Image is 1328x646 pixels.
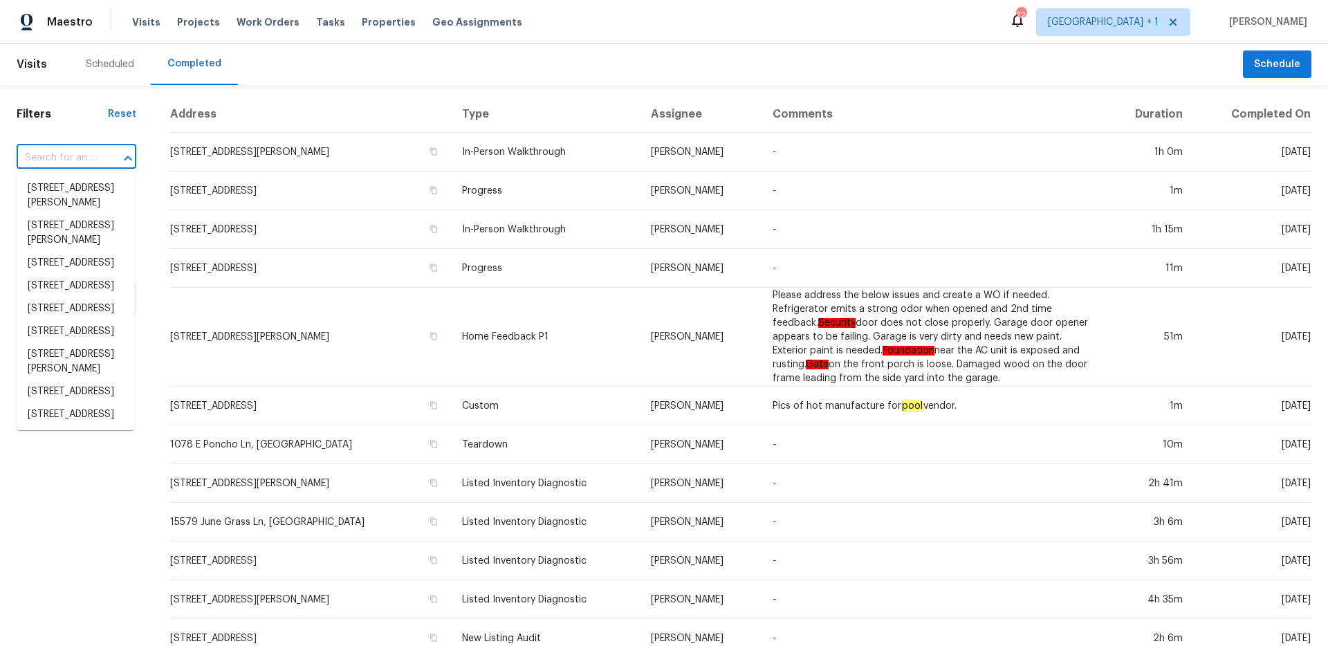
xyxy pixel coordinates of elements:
span: Projects [177,15,220,29]
button: Copy Address [427,330,440,342]
td: 1m [1104,387,1194,425]
td: 1h 0m [1104,133,1194,172]
h1: Filters [17,107,108,121]
td: 4h 35m [1104,580,1194,619]
td: [STREET_ADDRESS][PERSON_NAME] [169,464,451,503]
th: Duration [1104,96,1194,133]
td: [PERSON_NAME] [640,425,762,464]
td: 1078 E Poncho Ln, [GEOGRAPHIC_DATA] [169,425,451,464]
td: In-Person Walkthrough [451,133,640,172]
td: [DATE] [1194,387,1311,425]
th: Assignee [640,96,762,133]
td: - [762,464,1104,503]
td: - [762,503,1104,542]
span: Tasks [316,17,345,27]
td: 1m [1104,172,1194,210]
li: [STREET_ADDRESS][PERSON_NAME] [17,214,134,252]
li: [STREET_ADDRESS] [17,297,134,320]
td: [STREET_ADDRESS] [169,387,451,425]
td: [PERSON_NAME] [640,133,762,172]
td: Listed Inventory Diagnostic [451,503,640,542]
span: Schedule [1254,56,1300,73]
td: [PERSON_NAME] [640,249,762,288]
li: [STREET_ADDRESS] [17,403,134,426]
span: Visits [17,49,47,80]
span: Maestro [47,15,93,29]
td: [DATE] [1194,503,1311,542]
td: Progress [451,172,640,210]
li: [STREET_ADDRESS] [17,426,134,449]
td: 51m [1104,288,1194,387]
td: Listed Inventory Diagnostic [451,580,640,619]
button: Copy Address [427,593,440,605]
span: Work Orders [237,15,299,29]
button: Copy Address [427,554,440,566]
button: Copy Address [427,223,440,235]
td: Teardown [451,425,640,464]
em: Foundation [883,346,934,356]
div: 22 [1016,8,1026,22]
button: Close [118,149,138,168]
button: Copy Address [427,477,440,489]
li: [STREET_ADDRESS] [17,252,134,275]
td: 1h 15m [1104,210,1194,249]
button: Copy Address [427,145,440,158]
td: [STREET_ADDRESS][PERSON_NAME] [169,133,451,172]
th: Comments [762,96,1104,133]
li: [STREET_ADDRESS] [17,275,134,297]
td: Listed Inventory Diagnostic [451,464,640,503]
div: Completed [167,57,221,71]
span: Properties [362,15,416,29]
td: [DATE] [1194,249,1311,288]
td: 3h 6m [1104,503,1194,542]
td: Progress [451,249,640,288]
td: [PERSON_NAME] [640,464,762,503]
button: Copy Address [427,261,440,274]
em: Gate [806,360,829,369]
li: [STREET_ADDRESS][PERSON_NAME] [17,177,134,214]
th: Type [451,96,640,133]
td: [DATE] [1194,210,1311,249]
td: [DATE] [1194,464,1311,503]
td: [DATE] [1194,580,1311,619]
button: Copy Address [427,438,440,450]
td: [DATE] [1194,288,1311,387]
th: Address [169,96,451,133]
td: [PERSON_NAME] [640,210,762,249]
td: [PERSON_NAME] [640,542,762,580]
button: Copy Address [427,631,440,644]
td: 15579 June Grass Ln, [GEOGRAPHIC_DATA] [169,503,451,542]
button: Schedule [1243,50,1311,79]
td: [PERSON_NAME] [640,288,762,387]
td: Pics of hot manufacture for vendor. [762,387,1104,425]
td: [DATE] [1194,133,1311,172]
td: 11m [1104,249,1194,288]
td: - [762,425,1104,464]
td: [STREET_ADDRESS][PERSON_NAME] [169,288,451,387]
td: Home Feedback P1 [451,288,640,387]
td: 2h 41m [1104,464,1194,503]
td: - [762,580,1104,619]
div: Reset [108,107,136,121]
td: - [762,210,1104,249]
td: [DATE] [1194,542,1311,580]
td: Listed Inventory Diagnostic [451,542,640,580]
li: [STREET_ADDRESS][PERSON_NAME] [17,343,134,380]
td: [STREET_ADDRESS] [169,249,451,288]
span: Geo Assignments [432,15,522,29]
td: 10m [1104,425,1194,464]
input: Search for an address... [17,147,98,169]
span: [GEOGRAPHIC_DATA] + 1 [1048,15,1159,29]
td: Custom [451,387,640,425]
em: pool [901,400,923,412]
td: 3h 56m [1104,542,1194,580]
span: Visits [132,15,160,29]
td: [STREET_ADDRESS][PERSON_NAME] [169,580,451,619]
td: [PERSON_NAME] [640,387,762,425]
td: [PERSON_NAME] [640,503,762,542]
td: [PERSON_NAME] [640,580,762,619]
td: - [762,133,1104,172]
li: [STREET_ADDRESS] [17,380,134,403]
td: [STREET_ADDRESS] [169,542,451,580]
button: Copy Address [427,184,440,196]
